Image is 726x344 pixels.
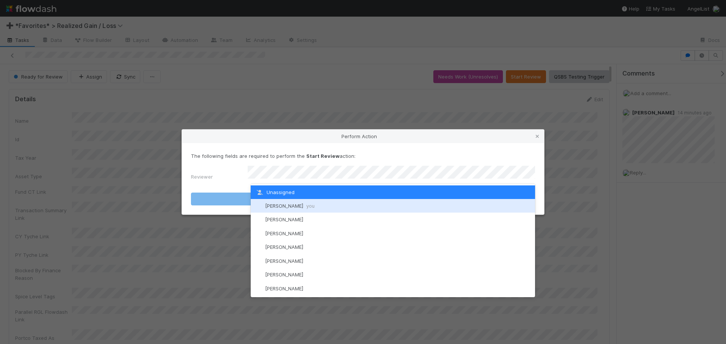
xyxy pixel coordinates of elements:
[182,130,544,143] div: Perform Action
[191,193,535,205] button: Start Review
[306,203,315,209] span: you
[265,203,315,209] span: [PERSON_NAME]
[265,216,303,222] span: [PERSON_NAME]
[255,202,263,210] img: avatar_37569647-1c78-4889-accf-88c08d42a236.png
[255,285,263,292] img: avatar_00bac1b4-31d4-408a-a3b3-edb667efc506.png
[255,244,263,251] img: avatar_a30eae2f-1634-400a-9e21-710cfd6f71f0.png
[191,152,535,160] p: The following fields are required to perform the action:
[255,189,295,195] span: Unassigned
[265,271,303,278] span: [PERSON_NAME]
[255,271,263,279] img: avatar_04ed6c9e-3b93-401c-8c3a-8fad1b1fc72c.png
[265,285,303,292] span: [PERSON_NAME]
[265,230,303,236] span: [PERSON_NAME]
[255,216,263,224] img: avatar_55a2f090-1307-4765-93b4-f04da16234ba.png
[265,258,303,264] span: [PERSON_NAME]
[255,230,263,237] img: avatar_df83acd9-d480-4d6e-a150-67f005a3ea0d.png
[191,173,213,180] label: Reviewer
[306,153,340,159] strong: Start Review
[255,257,263,265] img: avatar_45ea4894-10ca-450f-982d-dabe3bd75b0b.png
[265,244,303,250] span: [PERSON_NAME]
